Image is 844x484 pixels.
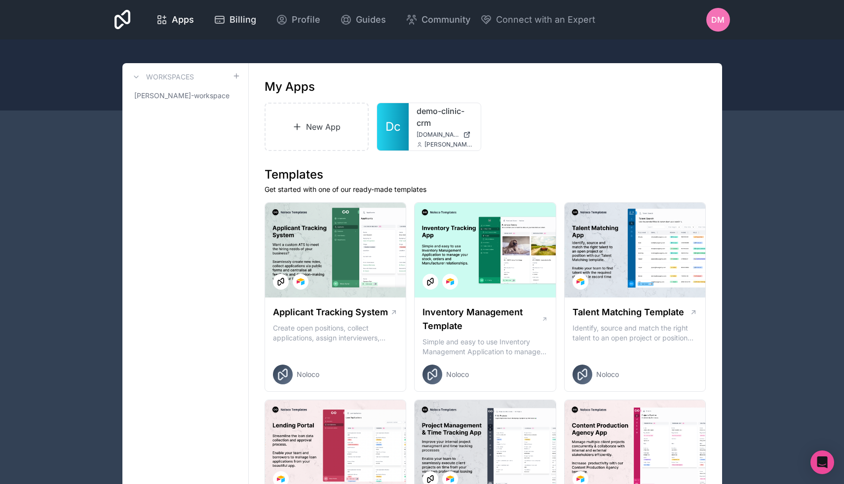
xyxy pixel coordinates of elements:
h1: Inventory Management Template [422,305,541,333]
span: Billing [230,13,256,27]
img: Airtable Logo [446,475,454,483]
span: Guides [356,13,386,27]
span: Profile [292,13,320,27]
div: Open Intercom Messenger [810,450,834,474]
img: Airtable Logo [576,475,584,483]
p: Create open positions, collect applications, assign interviewers, centralise candidate feedback a... [273,323,398,343]
p: Simple and easy to use Inventory Management Application to manage your stock, orders and Manufact... [422,337,548,357]
span: [PERSON_NAME][EMAIL_ADDRESS][DOMAIN_NAME] [424,141,473,149]
h1: Templates [265,167,706,183]
h1: Talent Matching Template [573,305,684,319]
a: demo-clinic-crm [417,105,473,129]
a: [DOMAIN_NAME] [417,131,473,139]
a: New App [265,103,369,151]
img: Airtable Logo [277,475,285,483]
span: DM [711,14,725,26]
button: Connect with an Expert [480,13,595,27]
img: Airtable Logo [576,278,584,286]
a: Profile [268,9,328,31]
img: Airtable Logo [446,278,454,286]
span: Noloco [596,370,619,379]
span: Community [422,13,470,27]
span: [PERSON_NAME]-workspace [134,91,230,101]
span: Noloco [297,370,319,379]
span: Dc [385,119,401,135]
span: [DOMAIN_NAME] [417,131,459,139]
p: Identify, source and match the right talent to an open project or position with our Talent Matchi... [573,323,698,343]
h3: Workspaces [146,72,194,82]
span: Connect with an Expert [496,13,595,27]
a: Community [398,9,478,31]
a: [PERSON_NAME]-workspace [130,87,240,105]
span: Noloco [446,370,469,379]
p: Get started with one of our ready-made templates [265,185,706,194]
span: Apps [172,13,194,27]
a: Apps [148,9,202,31]
h1: Applicant Tracking System [273,305,388,319]
h1: My Apps [265,79,315,95]
a: Billing [206,9,264,31]
a: Dc [377,103,409,150]
a: Workspaces [130,71,194,83]
img: Airtable Logo [297,278,305,286]
a: Guides [332,9,394,31]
